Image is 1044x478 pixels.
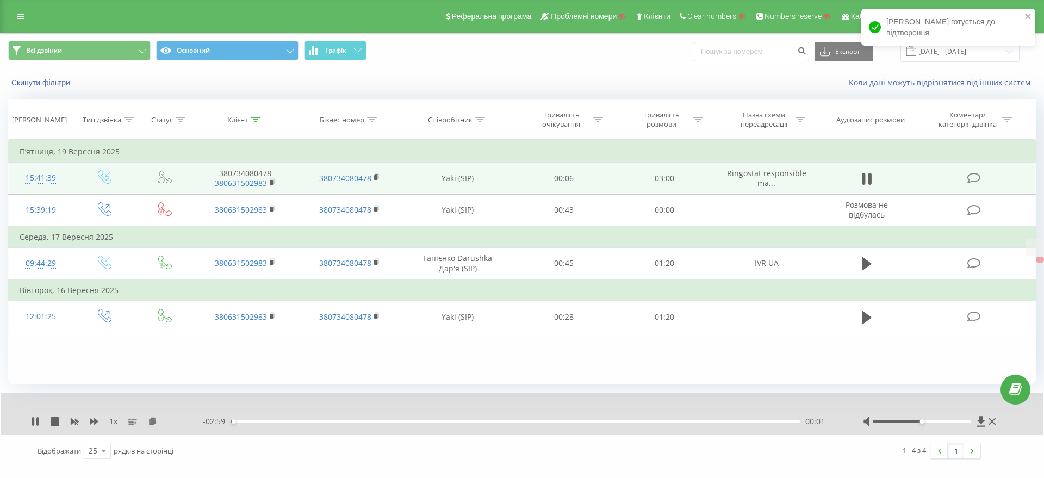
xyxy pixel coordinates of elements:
a: 380631502983 [215,178,267,188]
span: Реферальна програма [452,12,532,21]
td: IVR UA [714,247,819,280]
span: Відображати [38,446,81,456]
td: 00:45 [514,247,614,280]
span: Кабінет [851,12,878,21]
td: 00:28 [514,301,614,333]
span: Клієнти [644,12,670,21]
button: Всі дзвінки [8,41,151,60]
div: Коментар/категорія дзвінка [936,110,999,129]
span: Numbers reserve [765,12,822,21]
span: 1 x [109,416,117,427]
button: Експорт [815,42,873,61]
td: 380734080478 [193,163,297,194]
a: 380631502983 [215,258,267,268]
div: 15:41:39 [20,167,62,189]
td: 00:06 [514,163,614,194]
td: Yaki (SIP) [401,163,514,194]
a: 380734080478 [319,312,371,322]
button: Основний [156,41,299,60]
td: 03:00 [614,163,714,194]
div: Тип дзвінка [83,115,121,125]
div: Співробітник [428,115,473,125]
input: Пошук за номером [694,42,809,61]
td: П’ятниця, 19 Вересня 2025 [9,141,1036,163]
span: Clear numbers [687,12,736,21]
a: 380631502983 [215,204,267,215]
div: Бізнес номер [320,115,364,125]
span: Графік [325,47,346,54]
td: Середа, 17 Вересня 2025 [9,226,1036,248]
td: 01:20 [614,247,714,280]
div: [PERSON_NAME] готується до відтворення [861,9,1035,46]
span: - 02:59 [203,416,231,427]
span: Розмова не відбулась [846,200,888,220]
span: рядків на сторінці [114,446,173,456]
a: 380734080478 [319,173,371,183]
td: 01:20 [614,301,714,333]
button: Скинути фільтри [8,78,76,88]
button: X [1036,257,1044,263]
span: Проблемні номери [551,12,617,21]
div: 25 [89,445,97,456]
button: Графік [304,41,366,60]
div: [PERSON_NAME] [12,115,67,125]
button: close [1024,12,1032,22]
span: Ringostat responsible ma... [727,168,806,188]
div: Тривалість розмови [632,110,691,129]
div: Статус [151,115,173,125]
a: 1 [948,443,964,458]
div: Аудіозапис розмови [836,115,905,125]
div: 15:39:19 [20,200,62,221]
td: Yaki (SIP) [401,194,514,226]
div: 1 - 4 з 4 [903,445,926,456]
div: Accessibility label [919,419,924,424]
a: Коли дані можуть відрізнятися вiд інших систем [849,77,1036,88]
span: Всі дзвінки [26,46,62,55]
a: 380734080478 [319,258,371,268]
a: 380631502983 [215,312,267,322]
div: 09:44:29 [20,253,62,274]
div: Тривалість очікування [532,110,591,129]
div: Назва схеми переадресації [735,110,793,129]
td: 00:43 [514,194,614,226]
td: Гапієнко Darushka Дар'я (SIP) [401,247,514,280]
div: Accessibility label [232,419,236,424]
td: Вівторок, 16 Вересня 2025 [9,280,1036,301]
div: Клієнт [227,115,248,125]
td: 00:00 [614,194,714,226]
div: 12:01:25 [20,306,62,327]
span: 00:01 [805,416,825,427]
a: 380734080478 [319,204,371,215]
td: Yaki (SIP) [401,301,514,333]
